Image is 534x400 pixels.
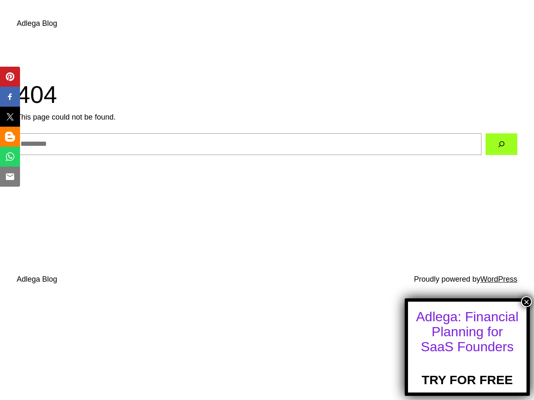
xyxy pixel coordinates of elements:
a: Adlega Blog [17,275,57,283]
p: This page could not be found. [17,111,517,123]
div: Adlega: Financial Planning for SaaS Founders [416,309,519,354]
a: Adlega Blog [17,19,57,27]
button: Close [521,296,532,307]
a: WordPress [480,275,517,283]
a: TRY FOR FREE [422,359,513,387]
p: Proudly powered by [414,273,517,285]
h1: 404 [17,80,517,109]
button: Search [486,133,517,155]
